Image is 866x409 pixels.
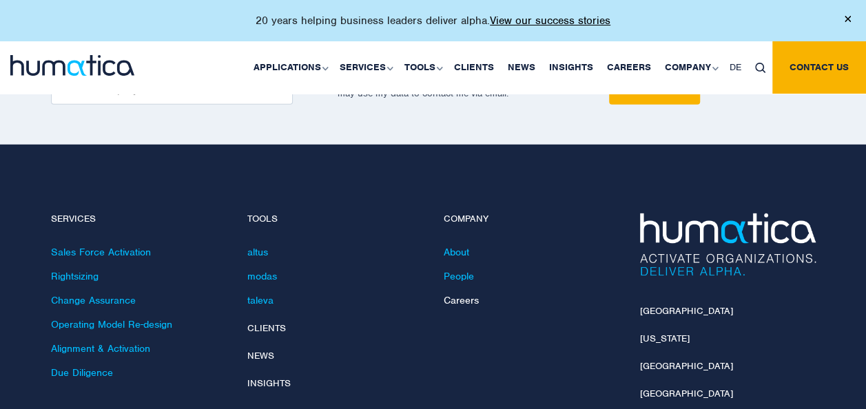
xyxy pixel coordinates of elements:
span: DE [730,61,741,73]
p: 20 years helping business leaders deliver alpha. [256,14,610,28]
a: Services [333,41,398,94]
a: Operating Model Re-design [51,318,172,331]
a: Clients [247,322,286,334]
a: [US_STATE] [640,333,690,344]
h4: Services [51,213,227,225]
a: altus [247,246,268,258]
img: Humatica [640,213,816,275]
a: Insights [542,41,600,94]
a: Sales Force Activation [51,246,151,258]
a: Company [658,41,723,94]
a: Careers [600,41,658,94]
img: search_icon [755,63,765,73]
a: taleva [247,294,274,306]
a: About [444,246,469,258]
h4: Tools [247,213,423,225]
a: Tools [398,41,447,94]
a: Careers [444,294,479,306]
a: News [501,41,542,94]
a: Change Assurance [51,294,136,306]
a: [GEOGRAPHIC_DATA] [640,360,733,372]
a: [GEOGRAPHIC_DATA] [640,388,733,399]
a: People [444,270,474,282]
h4: Company [444,213,619,225]
img: logo [10,55,134,76]
a: Applications [247,41,333,94]
a: Clients [447,41,501,94]
a: [GEOGRAPHIC_DATA] [640,305,733,317]
a: News [247,350,274,361]
a: modas [247,270,277,282]
a: Rightsizing [51,270,99,282]
a: Alignment & Activation [51,342,150,355]
a: View our success stories [490,14,610,28]
a: Due Diligence [51,366,113,379]
a: Contact us [772,41,866,94]
a: DE [723,41,748,94]
a: Insights [247,377,291,389]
